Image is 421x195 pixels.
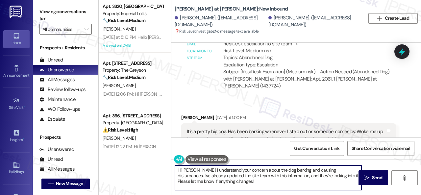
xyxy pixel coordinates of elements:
[39,96,76,103] div: Maintenance
[103,17,145,23] strong: 🔧 Risk Level: Medium
[39,86,86,93] div: Review follow-ups
[103,112,163,119] div: Apt. 366, [STREET_ADDRESS]
[24,104,25,109] span: •
[39,76,75,83] div: All Messages
[290,141,344,156] button: Get Conversation Link
[3,30,30,48] a: Inbox
[377,16,382,21] i: 
[103,135,136,141] span: [PERSON_NAME]
[29,72,30,77] span: •
[39,106,80,113] div: WO Follow-ups
[39,116,65,123] div: Escalate
[223,68,390,89] div: Subject: [ResiDesk Escalation] (Medium risk) - Action Needed (Abandoned Dog) with [PERSON_NAME] a...
[3,127,30,145] a: Insights •
[39,57,63,63] div: Unread
[10,6,23,18] img: ResiDesk Logo
[39,66,74,73] div: Unanswered
[102,41,164,50] div: Archived on [DATE]
[3,95,30,113] a: Site Visit •
[368,13,418,24] button: Create Lead
[175,28,259,35] span: : No message text available
[39,156,63,163] div: Unread
[175,29,214,34] strong: ❓ Risk Level: Investigate
[175,6,288,12] b: [PERSON_NAME] at [PERSON_NAME]: New Inbound
[187,128,385,142] div: It's a pretty big dog. Has been barking whenever I step out or someone comes by. Woke me up this ...
[103,10,163,17] div: Property: Imperial Lofts
[359,170,388,185] button: Send
[103,26,136,32] span: [PERSON_NAME]
[187,41,212,62] div: Email escalation to site team
[385,15,409,22] span: Create Lead
[181,114,396,123] div: [PERSON_NAME]
[214,114,246,121] div: [DATE] at 1:00 PM
[33,44,98,51] div: Prospects + Residents
[41,179,90,189] button: New Message
[347,141,414,156] button: Share Conversation via email
[372,174,382,181] span: Send
[56,180,83,187] span: New Message
[39,7,92,24] label: Viewing conversations for
[352,145,410,152] span: Share Conversation via email
[103,83,136,88] span: [PERSON_NAME]
[175,14,267,29] div: [PERSON_NAME]. ([EMAIL_ADDRESS][DOMAIN_NAME])
[103,127,138,133] strong: ⚠️ Risk Level: High
[103,119,163,126] div: Property: [GEOGRAPHIC_DATA]
[103,74,145,80] strong: 🔧 Risk Level: Medium
[103,67,163,74] div: Property: The Greyson
[175,165,361,190] textarea: Hi [PERSON_NAME], I understand your concern about the dog barking and causing disturbances. I've ...
[3,159,30,177] a: Buildings
[39,146,74,153] div: Unanswered
[103,3,163,10] div: Apt. 3320, [GEOGRAPHIC_DATA]
[42,24,81,35] input: All communities
[103,60,163,67] div: Apt. [STREET_ADDRESS]
[48,181,53,186] i: 
[364,175,369,181] i: 
[33,134,98,141] div: Prospects
[85,27,88,32] i: 
[39,166,75,173] div: All Messages
[294,145,339,152] span: Get Conversation Link
[402,175,407,181] i: 
[223,40,390,69] div: ResiDesk escalation to site team -> Risk Level: Medium risk Topics: Abandoned Dog Escalation type...
[268,14,360,29] div: [PERSON_NAME]. ([EMAIL_ADDRESS][DOMAIN_NAME])
[23,136,24,141] span: •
